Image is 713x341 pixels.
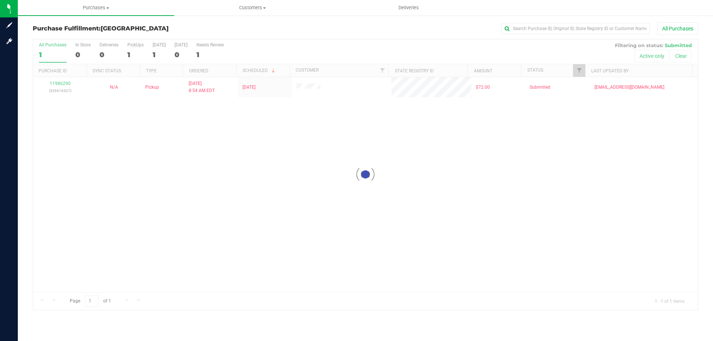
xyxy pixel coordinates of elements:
[657,22,698,35] button: All Purchases
[388,4,429,11] span: Deliveries
[101,25,169,32] span: [GEOGRAPHIC_DATA]
[18,4,174,11] span: Purchases
[6,22,13,29] inline-svg: Sign up
[6,37,13,45] inline-svg: Log in
[33,25,254,32] h3: Purchase Fulfillment:
[175,4,330,11] span: Customers
[501,23,650,34] input: Search Purchase ID, Original ID, State Registry ID or Customer Name...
